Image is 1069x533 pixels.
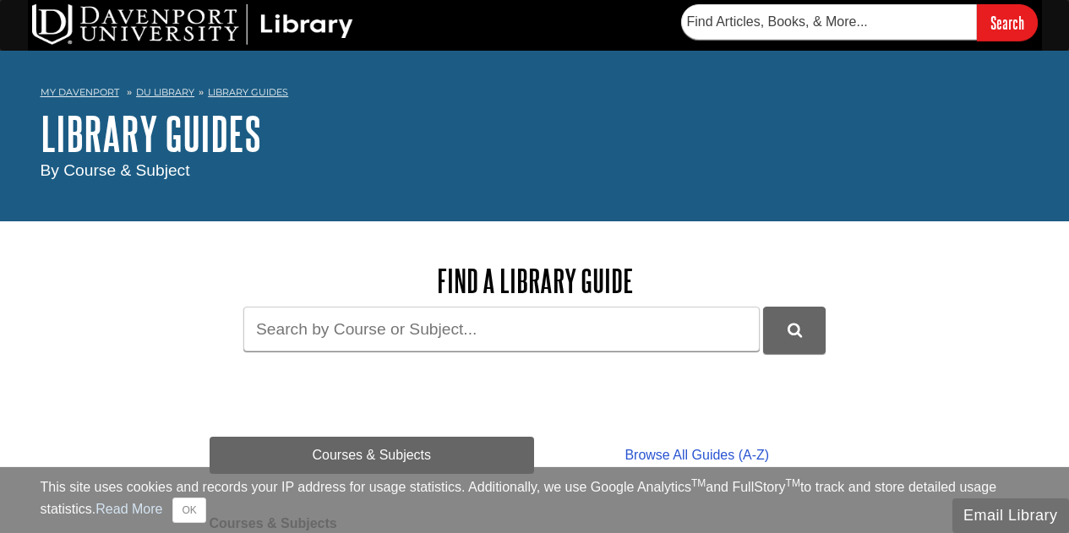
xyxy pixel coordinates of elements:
[32,4,353,45] img: DU Library
[243,307,760,351] input: Search by Course or Subject...
[210,264,860,298] h2: Find a Library Guide
[681,4,977,40] input: Find Articles, Books, & More...
[210,437,535,474] a: Courses & Subjects
[41,108,1029,159] h1: Library Guides
[534,437,859,474] a: Browse All Guides (A-Z)
[952,498,1069,533] button: Email Library
[95,502,162,516] a: Read More
[41,477,1029,523] div: This site uses cookies and records your IP address for usage statistics. Additionally, we use Goo...
[977,4,1038,41] input: Search
[208,86,288,98] a: Library Guides
[41,159,1029,183] div: By Course & Subject
[41,85,119,100] a: My Davenport
[681,4,1038,41] form: Searches DU Library's articles, books, and more
[41,81,1029,108] nav: breadcrumb
[172,498,205,523] button: Close
[136,86,194,98] a: DU Library
[788,323,802,338] i: Search Library Guides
